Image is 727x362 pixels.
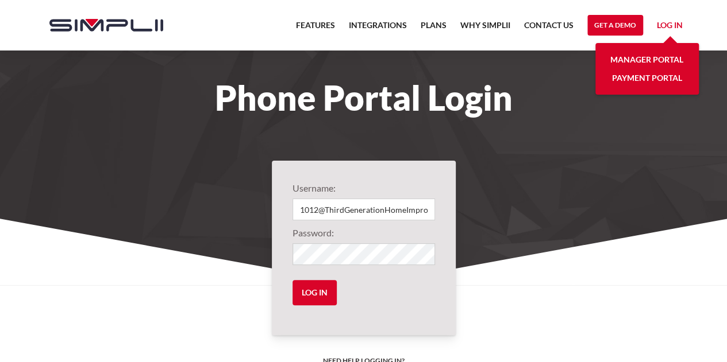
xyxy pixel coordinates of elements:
[524,18,574,39] a: Contact US
[349,18,407,39] a: Integrations
[587,15,643,36] a: Get a Demo
[49,19,163,32] img: Simplii
[293,181,435,314] form: Login
[612,69,682,87] a: Payment Portal
[296,18,335,39] a: Features
[421,18,447,39] a: Plans
[293,181,435,195] label: Username:
[460,18,510,39] a: Why Simplii
[293,226,435,240] label: Password:
[610,50,683,69] a: Manager Portal
[293,280,337,305] input: Log in
[38,85,690,110] h1: Phone Portal Login
[657,18,683,36] a: Log in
